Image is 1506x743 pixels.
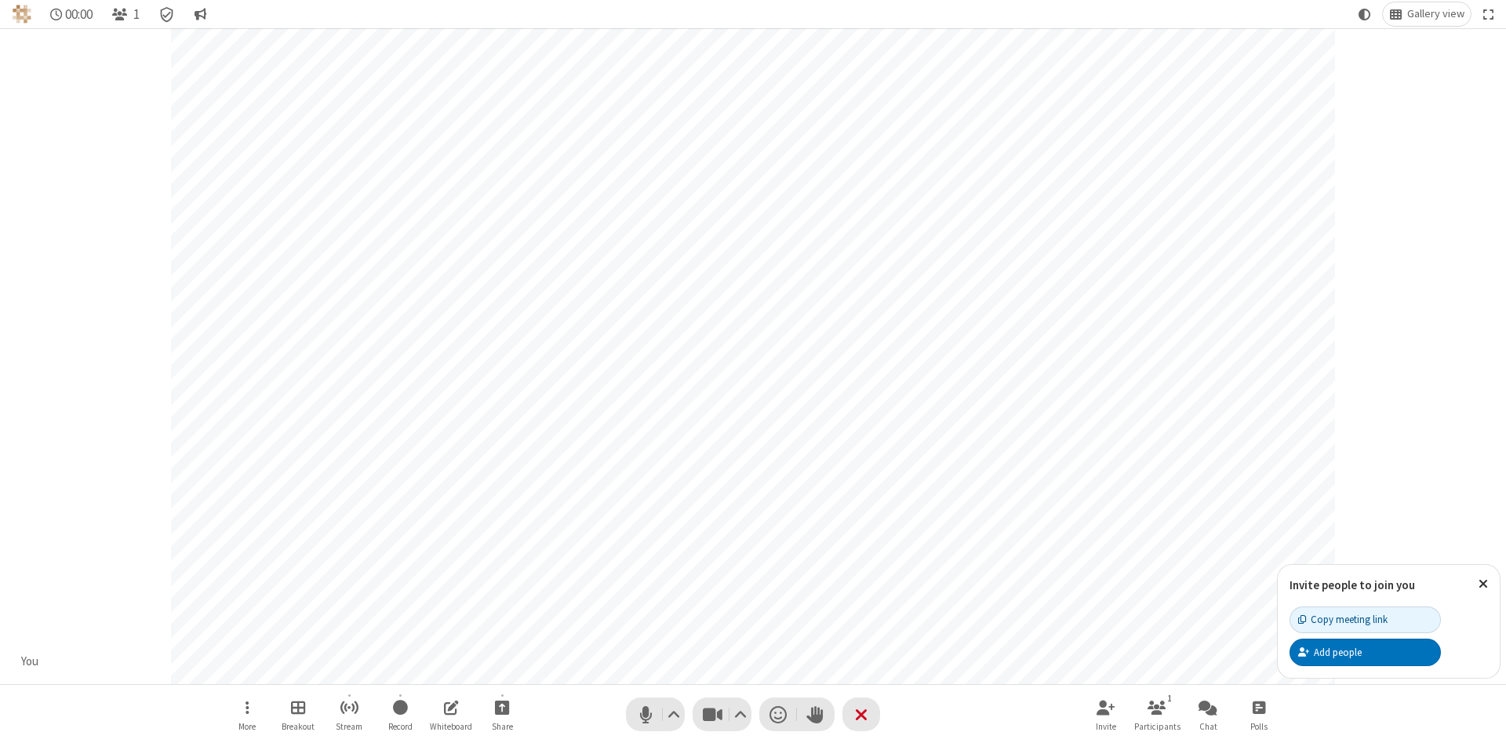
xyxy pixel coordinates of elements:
button: Open participant list [105,2,146,26]
div: Timer [44,2,100,26]
div: Copy meeting link [1298,612,1388,627]
button: Fullscreen [1477,2,1501,26]
button: Open poll [1235,692,1282,737]
button: Change layout [1383,2,1471,26]
button: Copy meeting link [1290,606,1441,633]
span: Share [492,722,513,731]
button: Start recording [376,692,424,737]
div: Meeting details Encryption enabled [152,2,182,26]
button: Invite participants (Alt+I) [1082,692,1129,737]
button: Using system theme [1352,2,1377,26]
img: QA Selenium DO NOT DELETE OR CHANGE [13,5,31,24]
button: Send a reaction [759,697,797,731]
label: Invite people to join you [1290,577,1415,592]
span: Whiteboard [430,722,472,731]
button: Video setting [730,697,751,731]
span: Breakout [282,722,315,731]
span: Chat [1199,722,1217,731]
button: Conversation [187,2,213,26]
button: Audio settings [664,697,685,731]
div: 1 [1163,691,1177,705]
span: More [238,722,256,731]
span: Gallery view [1407,8,1464,20]
span: 1 [133,7,140,22]
button: Stop video (Alt+V) [693,697,751,731]
div: You [16,653,45,671]
button: Open menu [224,692,271,737]
button: Open chat [1184,692,1231,737]
span: Invite [1096,722,1116,731]
span: 00:00 [65,7,93,22]
button: Raise hand [797,697,835,731]
span: Polls [1250,722,1268,731]
button: Manage Breakout Rooms [275,692,322,737]
span: Record [388,722,413,731]
button: End or leave meeting [842,697,880,731]
button: Start sharing [478,692,526,737]
button: Open participant list [1133,692,1180,737]
button: Mute (Alt+A) [626,697,685,731]
span: Participants [1134,722,1180,731]
span: Stream [336,722,362,731]
button: Add people [1290,639,1441,665]
button: Close popover [1467,565,1500,603]
button: Start streaming [326,692,373,737]
button: Open shared whiteboard [427,692,475,737]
